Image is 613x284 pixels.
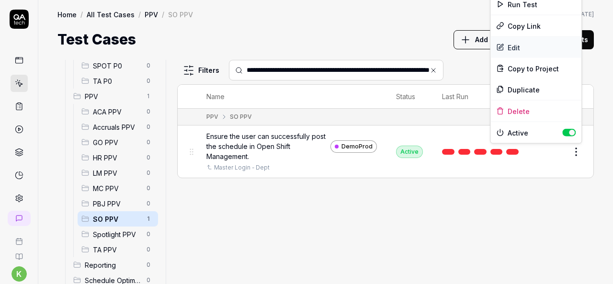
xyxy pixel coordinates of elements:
div: Copy Link [490,15,581,36]
div: Delete [490,101,581,122]
a: Edit [490,37,581,58]
span: Active [508,127,562,137]
div: Duplicate [490,79,581,100]
span: Copy to Project [508,63,559,73]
